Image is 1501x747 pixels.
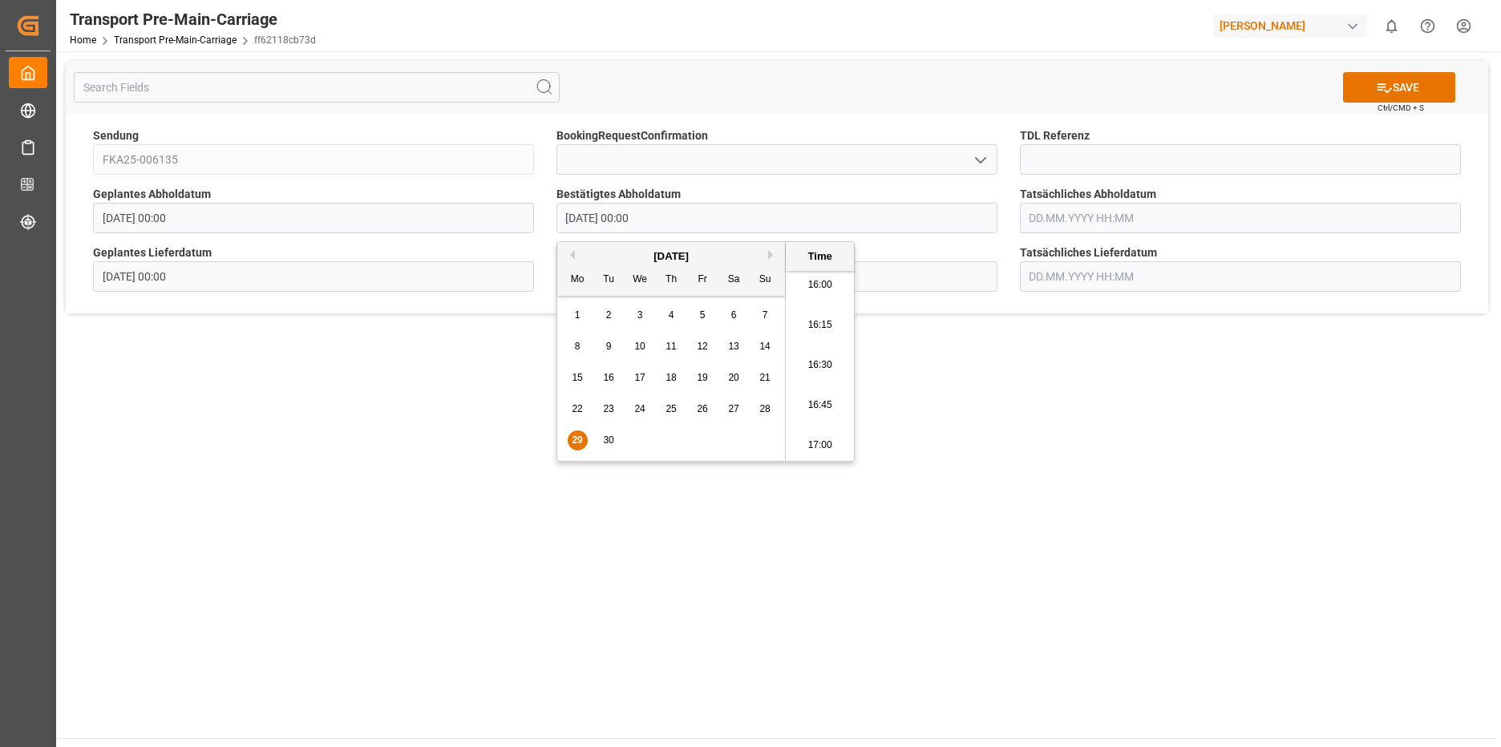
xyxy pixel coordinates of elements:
span: 30 [603,434,613,446]
div: Choose Wednesday, September 3rd, 2025 [630,305,650,325]
div: Choose Tuesday, September 2nd, 2025 [599,305,619,325]
span: 2 [606,309,612,321]
span: 14 [759,341,770,352]
span: BookingRequestConfirmation [556,127,708,144]
div: Choose Sunday, September 7th, 2025 [755,305,775,325]
span: Tatsächliches Abholdatum [1020,186,1156,203]
div: Choose Sunday, September 21st, 2025 [755,368,775,388]
div: Choose Thursday, September 11th, 2025 [661,337,682,357]
li: 16:15 [786,305,854,345]
button: Previous Month [565,250,575,260]
button: Help Center [1410,8,1446,44]
button: SAVE [1343,72,1455,103]
span: 4 [669,309,674,321]
span: 7 [763,309,768,321]
div: Choose Tuesday, September 30th, 2025 [599,430,619,450]
span: 22 [572,403,582,414]
input: DD.MM.YYYY HH:MM [1020,261,1461,292]
div: month 2025-09 [562,300,781,456]
div: Choose Wednesday, September 10th, 2025 [630,337,650,357]
div: Tu [599,270,619,290]
div: Choose Friday, September 19th, 2025 [693,368,713,388]
span: 16 [603,372,613,383]
div: Choose Friday, September 12th, 2025 [693,337,713,357]
div: Choose Saturday, September 6th, 2025 [724,305,744,325]
input: DD.MM.YYYY HH:MM [556,203,997,233]
div: Choose Sunday, September 14th, 2025 [755,337,775,357]
span: 17 [634,372,645,383]
div: Mo [568,270,588,290]
div: Choose Friday, September 5th, 2025 [693,305,713,325]
span: 13 [728,341,738,352]
span: 9 [606,341,612,352]
div: [PERSON_NAME] [1213,14,1367,38]
span: 8 [575,341,581,352]
li: 16:30 [786,345,854,386]
span: 1 [575,309,581,321]
div: Choose Saturday, September 13th, 2025 [724,337,744,357]
div: Time [790,248,850,264]
span: 11 [666,341,676,352]
input: DD.MM.YYYY HH:MM [93,203,534,233]
div: Fr [693,270,713,290]
span: Sendung [93,127,139,144]
span: 28 [759,403,770,414]
a: Transport Pre-Main-Carriage [114,34,237,46]
div: Sa [724,270,744,290]
div: Choose Monday, September 8th, 2025 [568,337,588,357]
input: DD.MM.YYYY HH:MM [93,261,534,292]
span: 3 [637,309,643,321]
div: [DATE] [557,248,785,264]
div: Choose Thursday, September 18th, 2025 [661,368,682,388]
span: Geplantes Lieferdatum [93,244,212,261]
li: 17:00 [786,426,854,466]
span: 18 [666,372,676,383]
span: 15 [572,372,582,383]
span: Bestätigtes Abholdatum [556,186,681,203]
span: 29 [572,434,582,446]
div: Choose Wednesday, September 24th, 2025 [630,399,650,419]
div: Choose Thursday, September 25th, 2025 [661,399,682,419]
span: Tatsächliches Lieferdatum [1020,244,1157,261]
span: Geplantes Abholdatum [93,186,211,203]
span: 25 [666,403,676,414]
div: Choose Monday, September 15th, 2025 [568,368,588,388]
div: Choose Monday, September 1st, 2025 [568,305,588,325]
div: Choose Saturday, September 20th, 2025 [724,368,744,388]
div: We [630,270,650,290]
li: 16:45 [786,386,854,426]
span: 23 [603,403,613,414]
button: [PERSON_NAME] [1213,10,1374,41]
div: Choose Tuesday, September 16th, 2025 [599,368,619,388]
button: show 0 new notifications [1374,8,1410,44]
span: 6 [731,309,737,321]
span: TDL Referenz [1020,127,1090,144]
span: Ctrl/CMD + S [1378,102,1424,114]
span: 10 [634,341,645,352]
div: Choose Tuesday, September 9th, 2025 [599,337,619,357]
span: 24 [634,403,645,414]
span: 27 [728,403,738,414]
div: Choose Friday, September 26th, 2025 [693,399,713,419]
span: 21 [759,372,770,383]
span: 26 [697,403,707,414]
li: 16:00 [786,265,854,305]
div: Choose Sunday, September 28th, 2025 [755,399,775,419]
div: Choose Monday, September 22nd, 2025 [568,399,588,419]
div: Choose Thursday, September 4th, 2025 [661,305,682,325]
input: DD.MM.YYYY HH:MM [1020,203,1461,233]
div: Su [755,270,775,290]
span: 12 [697,341,707,352]
div: Choose Tuesday, September 23rd, 2025 [599,399,619,419]
button: open menu [967,147,991,172]
input: Search Fields [74,72,560,103]
span: 5 [700,309,706,321]
div: Transport Pre-Main-Carriage [70,7,316,31]
div: Choose Monday, September 29th, 2025 [568,430,588,450]
div: Choose Saturday, September 27th, 2025 [724,399,744,419]
span: 19 [697,372,707,383]
span: 20 [728,372,738,383]
div: Choose Wednesday, September 17th, 2025 [630,368,650,388]
a: Home [70,34,96,46]
button: Next Month [768,250,778,260]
